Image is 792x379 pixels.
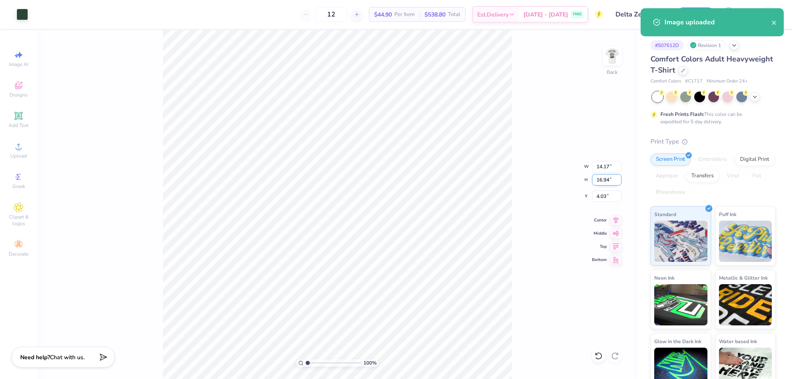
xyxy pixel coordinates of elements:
span: Designs [9,92,28,98]
span: $538.80 [424,10,445,19]
span: Glow in the Dark Ink [654,337,701,346]
span: Metallic & Glitter Ink [719,273,768,282]
span: Decorate [9,251,28,257]
div: Digital Print [735,153,775,166]
button: close [771,17,777,27]
div: Applique [651,170,684,182]
div: Embroidery [693,153,732,166]
span: Est. Delivery [477,10,509,19]
span: [DATE] - [DATE] [523,10,568,19]
div: Screen Print [651,153,691,166]
div: Image uploaded [665,17,771,27]
span: Greek [12,183,25,190]
div: Back [607,68,618,76]
strong: Need help? [20,353,50,361]
div: Vinyl [721,170,745,182]
span: Clipart & logos [4,214,33,227]
span: Comfort Colors Adult Heavyweight T-Shirt [651,54,773,75]
span: Water based Ink [719,337,757,346]
img: Back [604,48,620,64]
span: Top [592,244,607,250]
div: Revision 1 [688,40,726,50]
span: 100 % [363,359,377,367]
img: Standard [654,221,707,262]
div: Transfers [686,170,719,182]
span: Neon Ink [654,273,674,282]
div: Rhinestones [651,186,691,199]
div: # 507612D [651,40,684,50]
div: This color can be expedited for 5 day delivery. [660,111,762,125]
span: Center [592,217,607,223]
span: Total [448,10,460,19]
strong: Fresh Prints Flash: [660,111,704,118]
input: – – [315,7,347,22]
span: # C1717 [685,78,702,85]
img: Puff Ink [719,221,772,262]
span: Bottom [592,257,607,263]
span: $44.90 [374,10,392,19]
span: Puff Ink [719,210,736,219]
div: Print Type [651,137,775,146]
span: Minimum Order: 24 + [707,78,748,85]
span: Image AI [9,61,28,68]
span: FREE [573,12,582,17]
span: Middle [592,231,607,236]
span: Upload [10,153,27,159]
img: Metallic & Glitter Ink [719,284,772,325]
span: Add Text [9,122,28,129]
img: Neon Ink [654,284,707,325]
span: Per Item [394,10,415,19]
div: Foil [747,170,766,182]
span: Comfort Colors [651,78,681,85]
span: Standard [654,210,676,219]
span: Chat with us. [50,353,85,361]
input: Untitled Design [609,6,670,23]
